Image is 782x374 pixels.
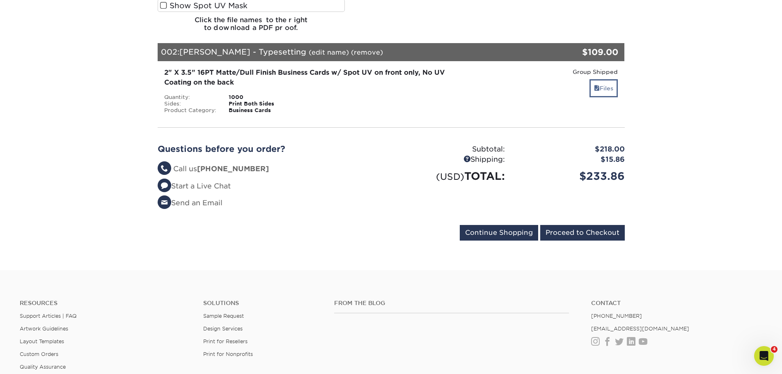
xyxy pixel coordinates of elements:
[436,171,464,182] small: (USD)
[511,144,631,155] div: $218.00
[591,326,689,332] a: [EMAIL_ADDRESS][DOMAIN_NAME]
[222,107,313,114] div: Business Cards
[222,101,313,107] div: Print Both Sides
[351,48,383,56] a: (remove)
[589,79,618,97] a: Files
[158,182,231,190] a: Start a Live Chat
[158,16,345,38] h6: Click the file names to the right to download a PDF proof.
[391,168,511,184] div: TOTAL:
[20,338,64,344] a: Layout Templates
[158,144,385,154] h2: Questions before you order?
[594,85,600,92] span: files
[391,144,511,155] div: Subtotal:
[158,107,223,114] div: Product Category:
[203,326,243,332] a: Design Services
[511,154,631,165] div: $15.86
[158,43,547,61] div: 002:
[158,164,385,174] li: Call us
[771,346,777,353] span: 4
[197,165,269,173] strong: [PHONE_NUMBER]
[511,168,631,184] div: $233.86
[20,313,77,319] a: Support Articles | FAQ
[334,300,569,307] h4: From the Blog
[475,68,618,76] div: Group Shipped
[158,199,222,207] a: Send an Email
[20,300,191,307] h4: Resources
[460,225,538,241] input: Continue Shopping
[158,94,223,101] div: Quantity:
[591,313,642,319] a: [PHONE_NUMBER]
[591,300,762,307] a: Contact
[20,326,68,332] a: Artwork Guidelines
[754,346,774,366] iframe: Intercom live chat
[391,154,511,165] div: Shipping:
[164,68,463,87] div: 2" X 3.5" 16PT Matte/Dull Finish Business Cards w/ Spot UV on front only, No UV Coating on the back
[309,48,349,56] a: (edit name)
[203,300,322,307] h4: Solutions
[203,351,253,357] a: Print for Nonprofits
[179,47,306,56] span: [PERSON_NAME] - Typesetting
[158,101,223,107] div: Sides:
[547,46,619,58] div: $109.00
[203,338,248,344] a: Print for Resellers
[203,313,244,319] a: Sample Request
[222,94,313,101] div: 1000
[540,225,625,241] input: Proceed to Checkout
